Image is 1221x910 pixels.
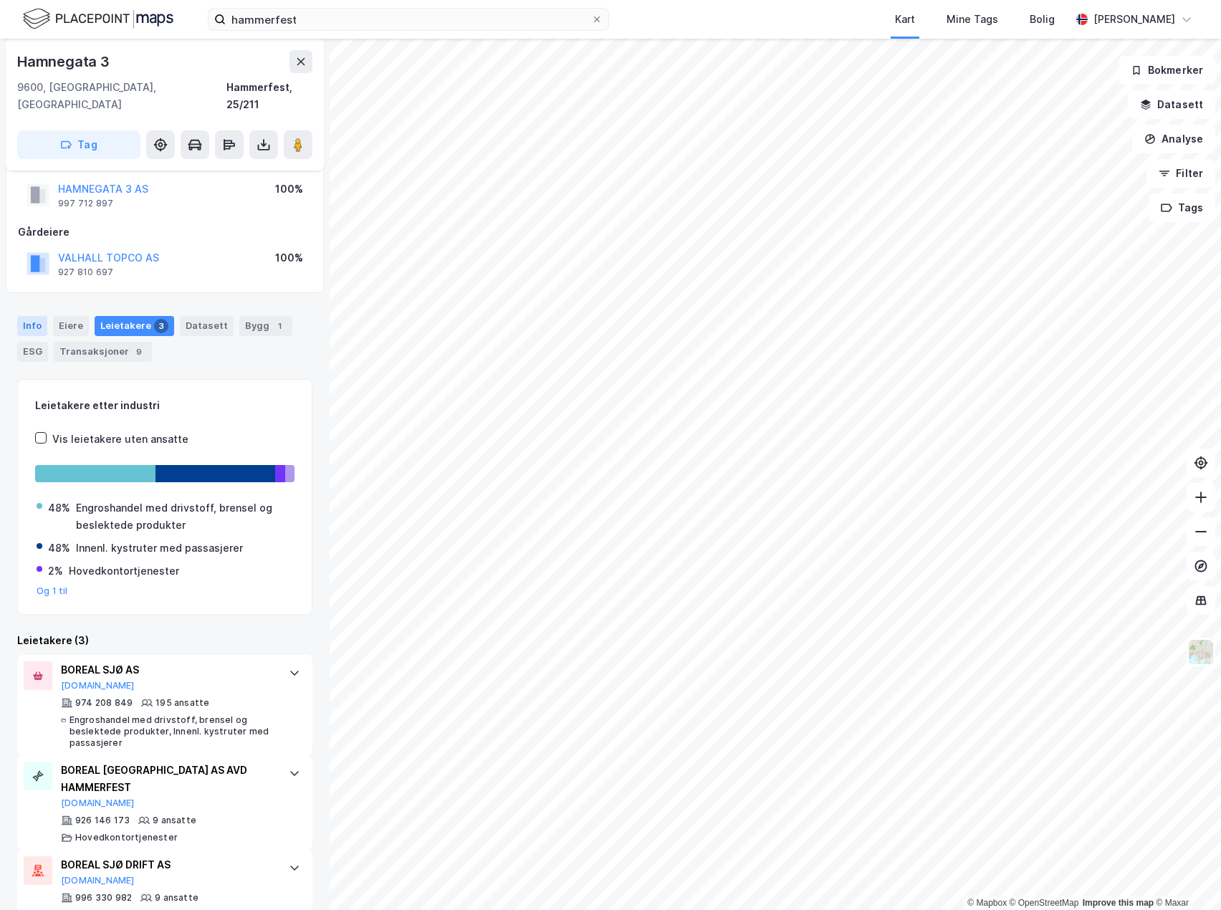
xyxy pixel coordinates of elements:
div: 100% [275,249,303,267]
div: Engroshandel med drivstoff, brensel og beslektede produkter [76,499,293,534]
img: logo.f888ab2527a4732fd821a326f86c7f29.svg [23,6,173,32]
div: 9 ansatte [153,815,196,826]
button: [DOMAIN_NAME] [61,798,135,809]
button: Datasett [1128,90,1215,119]
div: Eiere [53,316,89,336]
iframe: Chat Widget [1149,841,1221,910]
div: 48% [48,499,70,517]
div: Leietakere (3) [17,632,312,649]
div: 195 ansatte [155,697,209,709]
div: Hamnegata 3 [17,50,112,73]
div: 927 810 697 [58,267,113,278]
div: 926 146 173 [75,815,130,826]
div: 100% [275,181,303,198]
a: OpenStreetMap [1010,898,1079,908]
div: Bygg [239,316,292,336]
div: BOREAL SJØ DRIFT AS [61,856,274,873]
div: 48% [48,540,70,557]
div: Datasett [180,316,234,336]
button: [DOMAIN_NAME] [61,680,135,691]
input: Søk på adresse, matrikkel, gårdeiere, leietakere eller personer [226,9,591,30]
div: Gårdeiere [18,224,312,241]
button: Og 1 til [37,585,68,597]
button: Tag [17,130,140,159]
div: 997 712 897 [58,198,113,209]
div: Info [17,316,47,336]
div: Kart [895,11,915,28]
a: Improve this map [1083,898,1154,908]
div: Leietakere etter industri [35,397,295,414]
button: Analyse [1132,125,1215,153]
div: 9600, [GEOGRAPHIC_DATA], [GEOGRAPHIC_DATA] [17,79,226,113]
div: Transaksjoner [54,342,152,362]
div: Leietakere [95,316,174,336]
div: Kontrollprogram for chat [1149,841,1221,910]
div: 974 208 849 [75,697,133,709]
div: Engroshandel med drivstoff, brensel og beslektede produkter, Innenl. kystruter med passasjerer [70,714,274,749]
div: BOREAL [GEOGRAPHIC_DATA] AS AVD HAMMERFEST [61,762,274,796]
div: 1 [272,319,287,333]
img: Z [1187,638,1215,666]
div: 3 [154,319,168,333]
div: Vis leietakere uten ansatte [52,431,188,448]
button: Bokmerker [1119,56,1215,85]
div: Bolig [1030,11,1055,28]
button: Filter [1146,159,1215,188]
div: 9 ansatte [155,892,198,904]
div: Hovedkontortjenester [69,562,179,580]
button: Tags [1149,193,1215,222]
div: BOREAL SJØ AS [61,661,274,679]
div: 996 330 982 [75,892,132,904]
div: Hovedkontortjenester [75,832,178,843]
div: 2% [48,562,63,580]
a: Mapbox [967,898,1007,908]
button: [DOMAIN_NAME] [61,875,135,886]
div: ESG [17,342,48,362]
div: 9 [132,345,146,359]
div: [PERSON_NAME] [1093,11,1175,28]
div: Hammerfest, 25/211 [226,79,312,113]
div: Mine Tags [947,11,998,28]
div: Innenl. kystruter med passasjerer [76,540,243,557]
